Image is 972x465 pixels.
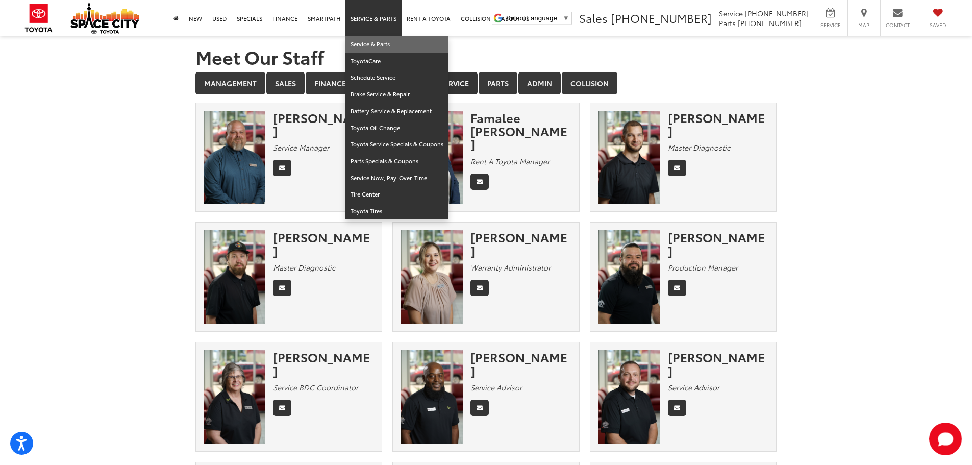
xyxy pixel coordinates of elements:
[345,203,448,219] a: Toyota Tires
[668,400,686,416] a: Email
[668,382,719,393] em: Service Advisor
[745,8,809,18] span: [PHONE_NUMBER]
[470,230,571,257] div: [PERSON_NAME]
[927,21,949,29] span: Saved
[273,111,374,138] div: [PERSON_NAME]
[470,111,571,151] div: Famalee [PERSON_NAME]
[470,156,550,166] em: Rent A Toyota Manager
[929,423,962,455] svg: Start Chat
[562,72,617,94] a: Collision
[401,350,463,444] img: LaMarko Bentley
[886,21,910,29] span: Contact
[345,69,448,86] a: Schedule Service
[668,230,769,257] div: [PERSON_NAME]
[819,21,842,29] span: Service
[195,72,777,95] div: Department Tabs
[668,350,769,377] div: [PERSON_NAME]
[668,111,769,138] div: [PERSON_NAME]
[719,18,736,28] span: Parts
[668,160,686,176] a: Email
[470,350,571,377] div: [PERSON_NAME]
[195,72,265,94] a: Management
[479,72,517,94] a: Parts
[345,170,448,187] a: Service Now, Pay-Over-Time
[273,400,291,416] a: Email
[273,262,335,273] em: Master Diagnostic
[345,186,448,203] a: Tire Center: Opens in a new tab
[273,160,291,176] a: Email
[668,142,730,153] em: Master Diagnostic
[345,53,448,70] a: ToyotaCare
[738,18,802,28] span: [PHONE_NUMBER]
[345,136,448,153] a: Toyota Service Specials & Coupons
[273,382,358,393] em: Service BDC Coordinator
[506,14,569,22] a: Select Language​
[204,350,266,444] img: Carol Tisdale
[668,262,738,273] em: Production Manager
[668,280,686,296] a: Email
[598,230,660,324] img: Alberto Esparza
[195,46,777,67] h1: Meet Our Staff
[266,72,305,94] a: Sales
[273,230,374,257] div: [PERSON_NAME]
[70,2,139,34] img: Space City Toyota
[345,86,448,103] a: Brake Service & Repair
[506,14,557,22] span: Select Language
[470,382,522,393] em: Service Advisor
[563,14,569,22] span: ▼
[345,103,448,120] a: Battery Service & Replacement
[598,350,660,444] img: Mathew McWhirter
[345,120,448,137] a: Toyota Oil Change
[432,72,478,94] a: Service
[470,400,489,416] a: Email
[518,72,561,94] a: Admin
[273,280,291,296] a: Email
[306,72,355,94] a: Finance
[853,21,875,29] span: Map
[611,10,712,26] span: [PHONE_NUMBER]
[345,153,448,170] a: Parts Specials & Coupons
[401,230,463,324] img: Jenny Coronado
[345,36,448,53] a: Service & Parts
[204,230,266,324] img: Leo Lubel
[929,423,962,455] button: Toggle Chat Window
[273,350,374,377] div: [PERSON_NAME]
[598,111,660,204] img: Travis Silhan
[470,262,551,273] em: Warranty Administrator
[273,142,329,153] em: Service Manager
[204,111,266,204] img: Floyd Greer
[719,8,743,18] span: Service
[470,280,489,296] a: Email
[470,174,489,190] a: Email
[579,10,608,26] span: Sales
